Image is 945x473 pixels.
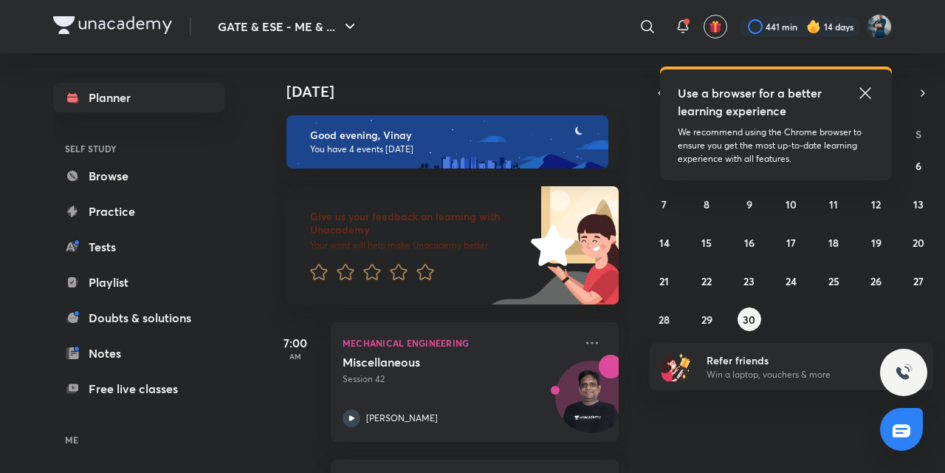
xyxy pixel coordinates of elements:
button: September 21, 2025 [653,269,676,293]
img: evening [286,115,608,169]
a: Practice [53,197,224,226]
button: September 8, 2025 [695,192,718,216]
button: September 30, 2025 [738,307,761,331]
abbr: September 19, 2025 [871,236,882,250]
p: Mechanical Engineering [343,334,574,352]
abbr: September 13, 2025 [913,197,924,211]
img: feedback_image [481,186,619,304]
abbr: September 16, 2025 [744,236,755,250]
abbr: September 14, 2025 [659,236,670,250]
abbr: September 21, 2025 [659,274,669,288]
h5: Use a browser for a better learning experience [678,84,825,120]
img: avatar [709,20,722,33]
button: September 14, 2025 [653,231,676,254]
p: Win a laptop, vouchers & more [707,368,888,381]
h6: Refer friends [707,353,888,368]
img: ttu [895,364,913,381]
a: Doubts & solutions [53,303,224,333]
img: streak [806,19,821,34]
a: Tests [53,232,224,262]
button: September 6, 2025 [907,154,930,177]
p: [PERSON_NAME] [366,412,438,425]
p: Your word will help make Unacademy better [310,239,526,251]
p: We recommend using the Chrome browser to ensure you get the most up-to-date learning experience w... [678,126,874,166]
a: Free live classes [53,374,224,404]
p: Session 42 [343,372,574,386]
button: September 15, 2025 [695,231,718,254]
abbr: September 6, 2025 [915,159,921,173]
abbr: September 10, 2025 [786,197,797,211]
button: September 10, 2025 [780,192,803,216]
button: September 12, 2025 [865,192,888,216]
h6: ME [53,427,224,452]
button: September 23, 2025 [738,269,761,293]
abbr: September 15, 2025 [701,236,712,250]
img: Avatar [556,369,627,440]
button: September 25, 2025 [822,269,845,293]
button: September 20, 2025 [907,231,930,254]
abbr: September 25, 2025 [828,274,839,288]
abbr: September 9, 2025 [746,197,752,211]
button: September 22, 2025 [695,269,718,293]
h6: Good evening, Vinay [310,129,595,142]
img: Company Logo [53,16,172,34]
button: September 16, 2025 [738,231,761,254]
h4: [DATE] [286,83,633,101]
abbr: September 12, 2025 [871,197,881,211]
button: September 19, 2025 [865,231,888,254]
button: September 13, 2025 [907,192,930,216]
a: Planner [53,83,224,112]
h5: 7:00 [266,334,325,352]
p: AM [266,352,325,361]
h6: SELF STUDY [53,136,224,161]
img: Vinay Upadhyay [867,14,892,39]
img: referral [661,352,691,381]
a: Browse [53,161,224,191]
button: September 17, 2025 [780,231,803,254]
button: September 29, 2025 [695,307,718,331]
h6: Give us your feedback on learning with Unacademy [310,210,526,236]
abbr: September 18, 2025 [828,236,839,250]
button: avatar [704,15,727,38]
button: September 18, 2025 [822,231,845,254]
abbr: September 8, 2025 [704,197,709,211]
button: GATE & ESE - ME & ... [209,12,368,41]
abbr: September 28, 2025 [659,313,670,327]
button: September 24, 2025 [780,269,803,293]
p: You have 4 events [DATE] [310,143,595,155]
h5: Miscellaneous [343,355,526,370]
abbr: September 30, 2025 [743,313,755,327]
a: Playlist [53,268,224,297]
button: September 27, 2025 [907,269,930,293]
abbr: September 20, 2025 [913,236,924,250]
abbr: September 22, 2025 [701,274,712,288]
abbr: September 11, 2025 [829,197,838,211]
abbr: September 17, 2025 [786,236,796,250]
abbr: Saturday [915,127,921,141]
button: September 7, 2025 [653,192,676,216]
abbr: September 24, 2025 [786,274,797,288]
abbr: September 7, 2025 [661,197,667,211]
abbr: September 23, 2025 [743,274,755,288]
abbr: September 27, 2025 [913,274,924,288]
abbr: September 26, 2025 [870,274,882,288]
a: Company Logo [53,16,172,38]
button: September 9, 2025 [738,192,761,216]
button: September 26, 2025 [865,269,888,293]
button: September 11, 2025 [822,192,845,216]
a: Notes [53,338,224,368]
abbr: September 29, 2025 [701,313,712,327]
button: September 28, 2025 [653,307,676,331]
